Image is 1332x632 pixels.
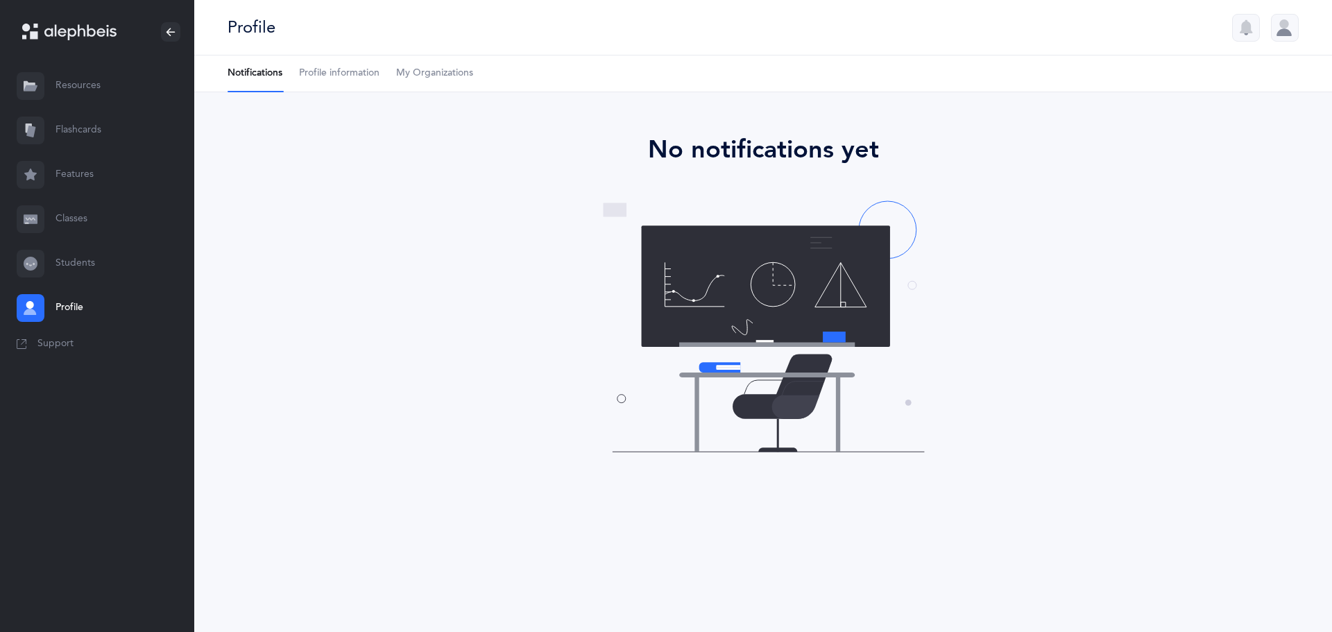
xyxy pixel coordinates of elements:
img: staff-no-result.svg [599,196,928,456]
span: My Organizations [396,67,473,80]
span: Support [37,337,74,351]
div: Profile [228,16,275,39]
div: No notifications yet [486,131,1041,169]
span: Profile information [299,67,379,80]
